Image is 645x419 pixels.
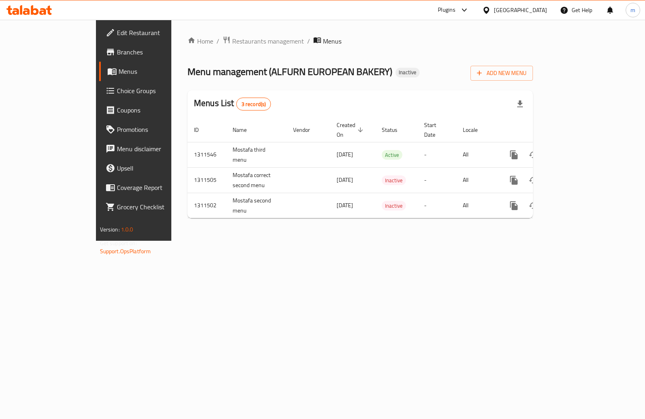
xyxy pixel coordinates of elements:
button: more [504,196,524,215]
a: Menus [99,62,204,81]
div: Export file [510,94,530,114]
a: Branches [99,42,204,62]
span: [DATE] [337,149,353,160]
a: Support.OpsPlatform [100,246,151,256]
button: Change Status [524,145,543,165]
span: Choice Groups [117,86,197,96]
span: Name [233,125,257,135]
table: enhanced table [187,118,588,219]
span: Branches [117,47,197,57]
span: 3 record(s) [237,100,271,108]
span: Upsell [117,163,197,173]
a: Menu disclaimer [99,139,204,158]
span: Add New Menu [477,68,526,78]
td: - [418,193,456,218]
div: Inactive [395,68,420,77]
a: Choice Groups [99,81,204,100]
div: Inactive [382,175,406,185]
li: / [307,36,310,46]
span: Grocery Checklist [117,202,197,212]
td: - [418,142,456,167]
span: Restaurants management [232,36,304,46]
a: Upsell [99,158,204,178]
td: Mostafa correct second menu [226,167,287,193]
span: Inactive [395,69,420,76]
button: Add New Menu [470,66,533,81]
a: Edit Restaurant [99,23,204,42]
td: 1311546 [187,142,226,167]
button: more [504,145,524,165]
span: m [630,6,635,15]
td: 1311505 [187,167,226,193]
td: 1311502 [187,193,226,218]
span: Vendor [293,125,320,135]
span: Start Date [424,120,447,140]
td: All [456,167,498,193]
span: [DATE] [337,200,353,211]
span: Menu disclaimer [117,144,197,154]
td: Mostafa second menu [226,193,287,218]
button: more [504,171,524,190]
div: Plugins [438,5,456,15]
span: Edit Restaurant [117,28,197,38]
span: Active [382,150,402,160]
td: Mostafa third menu [226,142,287,167]
span: Menu management ( ALFURN EUROPEAN BAKERY ) [187,63,392,81]
h2: Menus List [194,97,271,110]
td: - [418,167,456,193]
div: [GEOGRAPHIC_DATA] [494,6,547,15]
a: Coverage Report [99,178,204,197]
li: / [216,36,219,46]
span: Coupons [117,105,197,115]
span: Status [382,125,408,135]
span: Menus [323,36,341,46]
span: 1.0.0 [121,224,133,235]
span: Get support on: [100,238,137,248]
button: Change Status [524,171,543,190]
th: Actions [498,118,588,142]
a: Coupons [99,100,204,120]
a: Promotions [99,120,204,139]
span: [DATE] [337,175,353,185]
button: Change Status [524,196,543,215]
span: Locale [463,125,488,135]
td: All [456,193,498,218]
span: Promotions [117,125,197,134]
span: Inactive [382,176,406,185]
span: Coverage Report [117,183,197,192]
span: Created On [337,120,366,140]
a: Restaurants management [223,36,304,46]
nav: breadcrumb [187,36,533,46]
a: Grocery Checklist [99,197,204,217]
span: Inactive [382,201,406,211]
span: Menus [119,67,197,76]
div: Total records count [236,98,271,110]
span: Version: [100,224,120,235]
span: ID [194,125,209,135]
td: All [456,142,498,167]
